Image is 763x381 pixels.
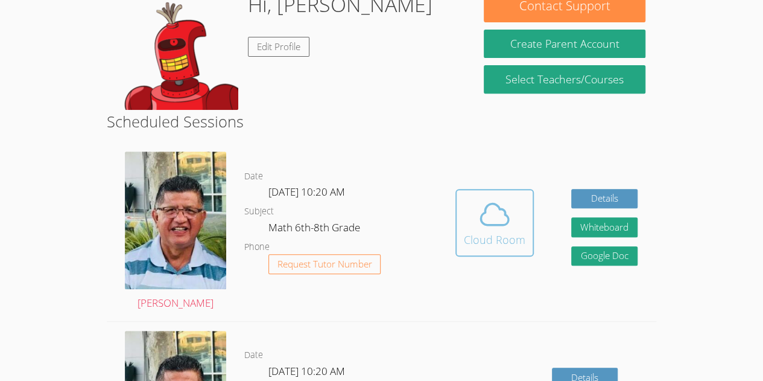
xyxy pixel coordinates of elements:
button: Create Parent Account [484,30,645,58]
a: [PERSON_NAME] [125,152,226,312]
dt: Date [244,348,263,363]
div: Cloud Room [464,231,525,248]
a: Google Doc [571,246,638,266]
span: Request Tutor Number [277,260,372,269]
dd: Math 6th-8th Grade [268,219,363,240]
h2: Scheduled Sessions [107,110,656,133]
img: avatar.png [125,152,226,289]
button: Cloud Room [455,189,534,257]
a: Edit Profile [248,37,309,57]
a: Select Teachers/Courses [484,65,645,94]
dt: Date [244,169,263,184]
dt: Subject [244,204,274,219]
span: [DATE] 10:20 AM [268,364,345,378]
dt: Phone [244,240,270,255]
a: Details [571,189,638,209]
button: Request Tutor Number [268,254,381,274]
span: [DATE] 10:20 AM [268,185,345,199]
button: Whiteboard [571,217,638,237]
